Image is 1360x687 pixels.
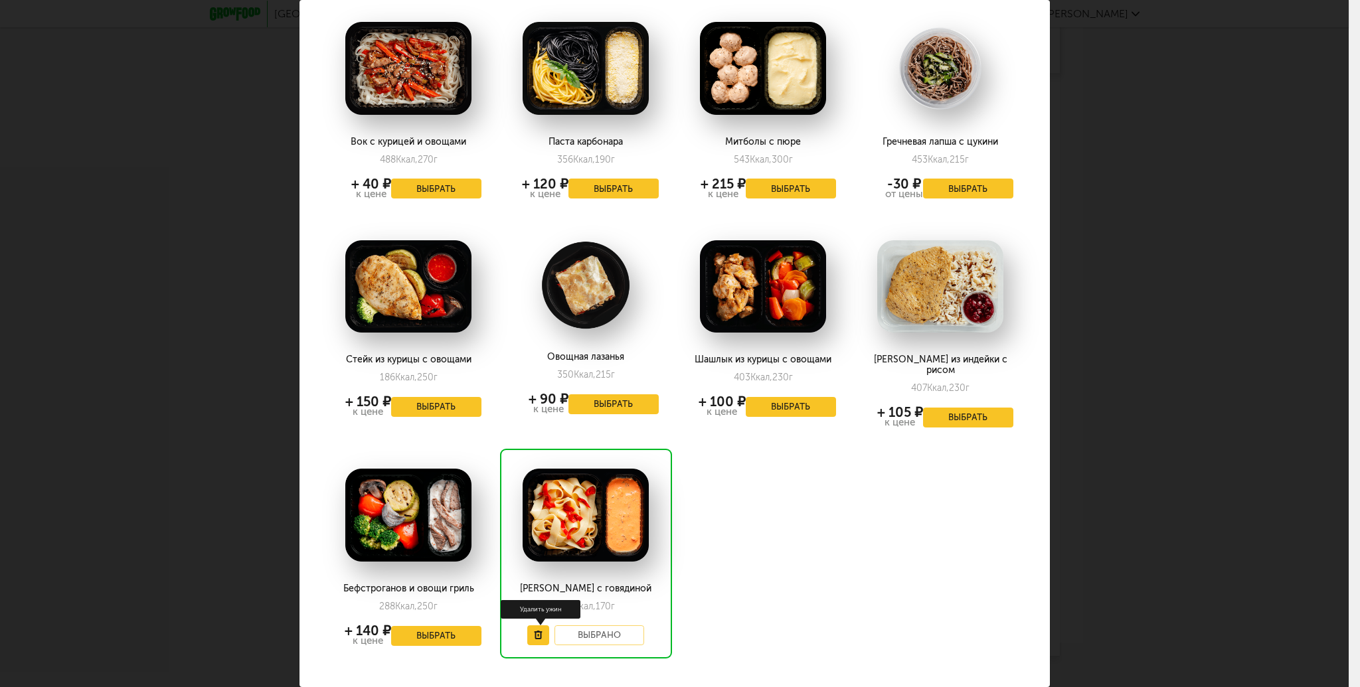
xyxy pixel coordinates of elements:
[574,369,596,380] span: Ккал,
[523,240,649,331] img: big_JDkOnl9YBHmqrbEK.png
[568,179,659,198] button: Выбрать
[867,354,1013,376] div: [PERSON_NAME] из индейки с рисом
[927,382,949,394] span: Ккал,
[573,154,595,165] span: Ккал,
[746,397,836,417] button: Выбрать
[699,396,746,407] div: + 100 ₽
[611,154,615,165] span: г
[345,407,391,417] div: к цене
[966,382,970,394] span: г
[877,240,1003,333] img: big_vMdqmmBWQ68nh7zY.png
[701,189,746,199] div: к цене
[885,179,923,189] div: -30 ₽
[611,369,615,380] span: г
[522,189,568,199] div: к цене
[923,179,1013,198] button: Выбрать
[911,382,970,394] div: 407 230
[396,154,418,165] span: Ккал,
[513,583,658,594] div: [PERSON_NAME] с говядиной
[523,469,649,562] img: big_P1kgC5IinZZbqm2B.png
[335,137,481,147] div: Вок с курицей и овощами
[700,240,826,333] img: big_TceYgiePvtiLYYAf.png
[395,372,417,383] span: Ккал,
[380,154,438,165] div: 488 270
[529,404,568,414] div: к цене
[734,372,793,383] div: 403 230
[568,394,659,414] button: Выбрать
[557,601,615,612] div: 230 170
[557,369,615,380] div: 350 215
[877,418,923,427] div: к цене
[690,354,835,365] div: Шашлык из курицы с овощами
[690,137,835,147] div: Митболы с пюре
[611,601,615,612] span: г
[391,626,481,646] button: Выбрать
[345,636,391,646] div: к цене
[434,601,438,612] span: г
[885,189,923,199] div: от цены
[699,407,746,417] div: к цене
[345,469,471,562] img: big_02TwCZap28iIStl4.png
[523,22,649,115] img: big_HWXF6JoTnzpG87aU.png
[345,396,391,407] div: + 150 ₽
[529,394,568,404] div: + 90 ₽
[877,407,923,418] div: + 105 ₽
[574,601,596,612] span: Ккал,
[351,189,391,199] div: к цене
[867,137,1013,147] div: Гречневая лапша с цукини
[434,372,438,383] span: г
[379,601,438,612] div: 288 250
[965,154,969,165] span: г
[391,179,481,198] button: Выбрать
[750,154,772,165] span: Ккал,
[391,397,481,417] button: Выбрать
[789,372,793,383] span: г
[513,352,658,362] div: Овощная лазанья
[345,22,471,115] img: big_3p7Sl9ZsbvRH9M43.png
[750,372,772,383] span: Ккал,
[701,179,746,189] div: + 215 ₽
[734,154,793,165] div: 543 300
[912,154,969,165] div: 453 215
[700,22,826,115] img: big_NCBp2JHghsUOpNeG.png
[351,179,391,189] div: + 40 ₽
[746,179,836,198] button: Выбрать
[335,354,481,365] div: Стейк из курицы с овощами
[434,154,438,165] span: г
[345,240,471,333] img: big_CLtsM1X5VHbWb7Nr.png
[380,372,438,383] div: 186 250
[557,154,615,165] div: 356 190
[789,154,793,165] span: г
[335,583,481,594] div: Бефстроганов и овощи гриль
[345,625,391,636] div: + 140 ₽
[522,179,568,189] div: + 120 ₽
[928,154,950,165] span: Ккал,
[513,137,658,147] div: Паста карбонара
[877,22,1003,115] img: big_dlzRidLtODaQv45B.png
[395,601,417,612] span: Ккал,
[923,408,1013,427] button: Выбрать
